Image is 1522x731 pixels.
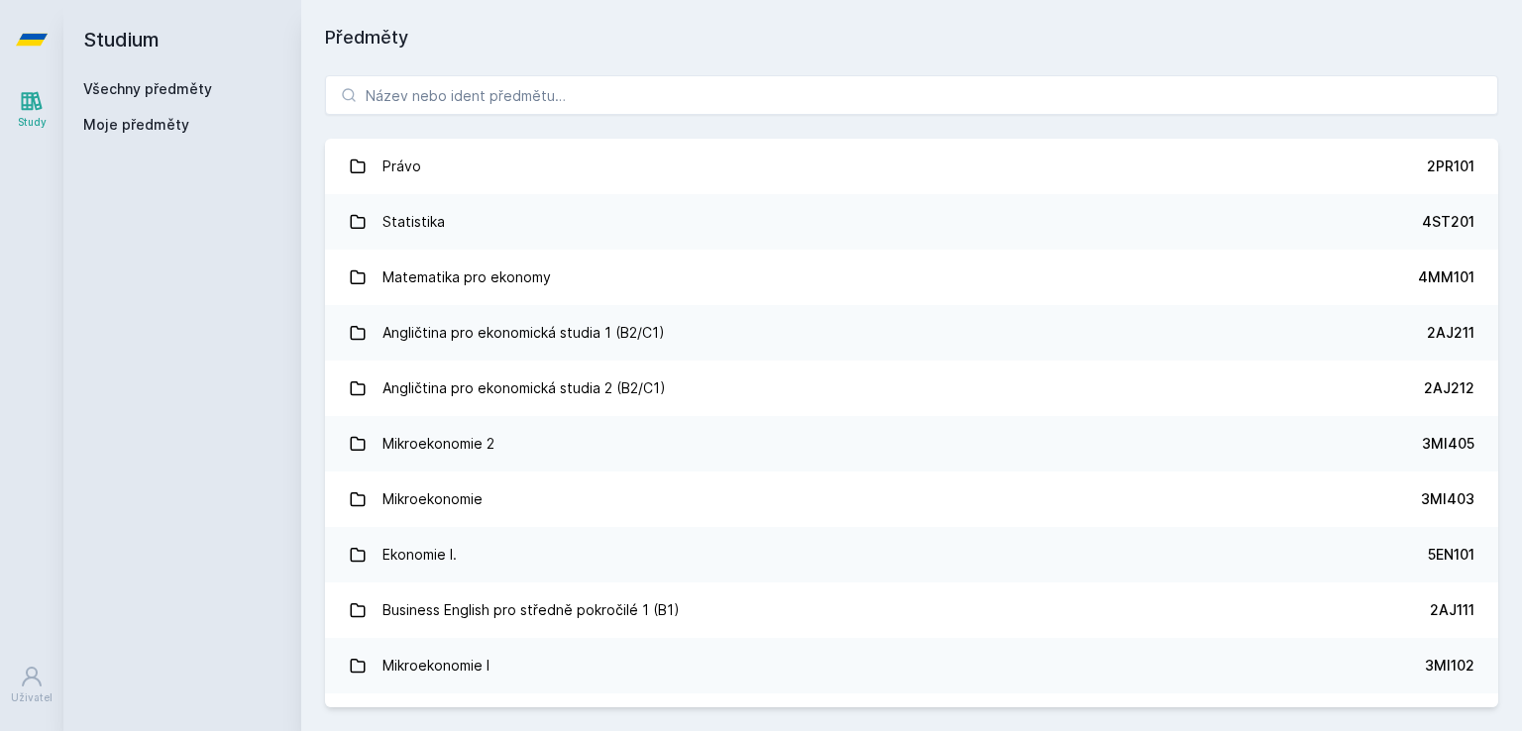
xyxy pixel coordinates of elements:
[83,80,212,97] a: Všechny předměty
[1427,157,1474,176] div: 2PR101
[325,527,1498,582] a: Ekonomie I. 5EN101
[325,361,1498,416] a: Angličtina pro ekonomická studia 2 (B2/C1) 2AJ212
[1418,267,1474,287] div: 4MM101
[325,250,1498,305] a: Matematika pro ekonomy 4MM101
[325,139,1498,194] a: Právo 2PR101
[382,368,666,408] div: Angličtina pro ekonomická studia 2 (B2/C1)
[382,313,665,353] div: Angličtina pro ekonomická studia 1 (B2/C1)
[325,75,1498,115] input: Název nebo ident předmětu…
[4,655,59,715] a: Uživatel
[1428,545,1474,565] div: 5EN101
[1421,489,1474,509] div: 3MI403
[325,305,1498,361] a: Angličtina pro ekonomická studia 1 (B2/C1) 2AJ211
[382,147,421,186] div: Právo
[382,590,680,630] div: Business English pro středně pokročilé 1 (B1)
[4,79,59,140] a: Study
[382,535,457,574] div: Ekonomie I.
[1425,656,1474,676] div: 3MI102
[18,115,47,130] div: Study
[382,202,445,242] div: Statistika
[325,471,1498,527] a: Mikroekonomie 3MI403
[325,582,1498,638] a: Business English pro středně pokročilé 1 (B1) 2AJ111
[382,258,551,297] div: Matematika pro ekonomy
[1427,323,1474,343] div: 2AJ211
[11,690,53,705] div: Uživatel
[325,194,1498,250] a: Statistika 4ST201
[83,115,189,135] span: Moje předměty
[325,638,1498,693] a: Mikroekonomie I 3MI102
[382,479,483,519] div: Mikroekonomie
[325,24,1498,52] h1: Předměty
[1430,600,1474,620] div: 2AJ111
[382,646,489,685] div: Mikroekonomie I
[1422,212,1474,232] div: 4ST201
[1424,378,1474,398] div: 2AJ212
[1422,434,1474,454] div: 3MI405
[382,424,494,464] div: Mikroekonomie 2
[325,416,1498,471] a: Mikroekonomie 2 3MI405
